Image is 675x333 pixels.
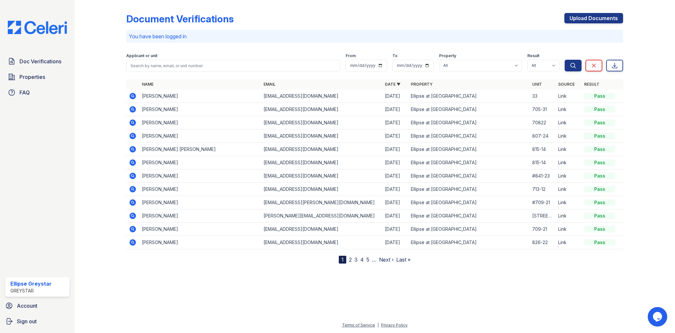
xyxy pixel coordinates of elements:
[19,89,30,96] span: FAQ
[408,116,530,129] td: Ellipse at [GEOGRAPHIC_DATA]
[349,256,352,263] a: 2
[530,116,556,129] td: 70822
[530,90,556,103] td: 33
[556,183,582,196] td: Link
[139,90,261,103] td: [PERSON_NAME]
[584,199,615,206] div: Pass
[408,209,530,223] td: Ellipse at [GEOGRAPHIC_DATA]
[556,209,582,223] td: Link
[530,103,556,116] td: 705-31
[556,116,582,129] td: Link
[382,169,408,183] td: [DATE]
[408,129,530,143] td: Ellipse at [GEOGRAPHIC_DATA]
[339,256,346,264] div: 1
[5,70,69,83] a: Properties
[126,13,234,25] div: Document Verifications
[382,223,408,236] td: [DATE]
[584,173,615,179] div: Pass
[556,143,582,156] td: Link
[584,186,615,192] div: Pass
[126,60,340,71] input: Search by name, email, or unit number
[408,223,530,236] td: Ellipse at [GEOGRAPHIC_DATA]
[139,209,261,223] td: [PERSON_NAME]
[584,213,615,219] div: Pass
[139,103,261,116] td: [PERSON_NAME]
[382,183,408,196] td: [DATE]
[139,129,261,143] td: [PERSON_NAME]
[382,143,408,156] td: [DATE]
[556,103,582,116] td: Link
[261,209,382,223] td: [PERSON_NAME][EMAIL_ADDRESS][DOMAIN_NAME]
[584,159,615,166] div: Pass
[346,53,356,58] label: From
[530,183,556,196] td: 713-12
[261,90,382,103] td: [EMAIL_ADDRESS][DOMAIN_NAME]
[139,169,261,183] td: [PERSON_NAME]
[584,133,615,139] div: Pass
[139,183,261,196] td: [PERSON_NAME]
[366,256,369,263] a: 5
[408,169,530,183] td: Ellipse at [GEOGRAPHIC_DATA]
[19,73,45,81] span: Properties
[360,256,364,263] a: 4
[10,280,52,288] div: Ellipse Greystar
[19,57,61,65] span: Doc Verifications
[530,209,556,223] td: [STREET_ADDRESS]
[17,302,37,310] span: Account
[584,119,615,126] div: Pass
[530,129,556,143] td: 807-24
[382,209,408,223] td: [DATE]
[382,156,408,169] td: [DATE]
[382,116,408,129] td: [DATE]
[139,196,261,209] td: [PERSON_NAME]
[584,226,615,232] div: Pass
[584,146,615,153] div: Pass
[5,86,69,99] a: FAQ
[372,256,376,264] span: …
[584,93,615,99] div: Pass
[556,169,582,183] td: Link
[139,236,261,249] td: [PERSON_NAME]
[382,236,408,249] td: [DATE]
[261,236,382,249] td: [EMAIL_ADDRESS][DOMAIN_NAME]
[408,236,530,249] td: Ellipse at [GEOGRAPHIC_DATA]
[139,223,261,236] td: [PERSON_NAME]
[264,82,276,87] a: Email
[408,103,530,116] td: Ellipse at [GEOGRAPHIC_DATA]
[584,106,615,113] div: Pass
[556,223,582,236] td: Link
[3,21,72,34] img: CE_Logo_Blue-a8612792a0a2168367f1c8372b55b34899dd931a85d93a1a3d3e32e68fde9ad4.png
[408,90,530,103] td: Ellipse at [GEOGRAPHIC_DATA]
[532,82,542,87] a: Unit
[530,156,556,169] td: 815-14
[129,32,620,40] p: You have been logged in
[382,129,408,143] td: [DATE]
[3,315,72,328] a: Sign out
[3,299,72,312] a: Account
[558,82,575,87] a: Source
[354,256,358,263] a: 3
[5,55,69,68] a: Doc Verifications
[385,82,400,87] a: Date ▼
[381,323,408,327] a: Privacy Policy
[379,256,394,263] a: Next ›
[261,156,382,169] td: [EMAIL_ADDRESS][DOMAIN_NAME]
[261,116,382,129] td: [EMAIL_ADDRESS][DOMAIN_NAME]
[10,288,52,294] div: Greystar
[530,223,556,236] td: 709-21
[142,82,153,87] a: Name
[342,323,375,327] a: Terms of Service
[408,156,530,169] td: Ellipse at [GEOGRAPHIC_DATA]
[527,53,539,58] label: Result
[530,169,556,183] td: #841-23
[126,53,157,58] label: Applicant or unit
[584,82,599,87] a: Result
[139,143,261,156] td: [PERSON_NAME] [PERSON_NAME]
[139,116,261,129] td: [PERSON_NAME]
[530,236,556,249] td: 826-22
[382,103,408,116] td: [DATE]
[382,196,408,209] td: [DATE]
[139,156,261,169] td: [PERSON_NAME]
[648,307,669,327] iframe: chat widget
